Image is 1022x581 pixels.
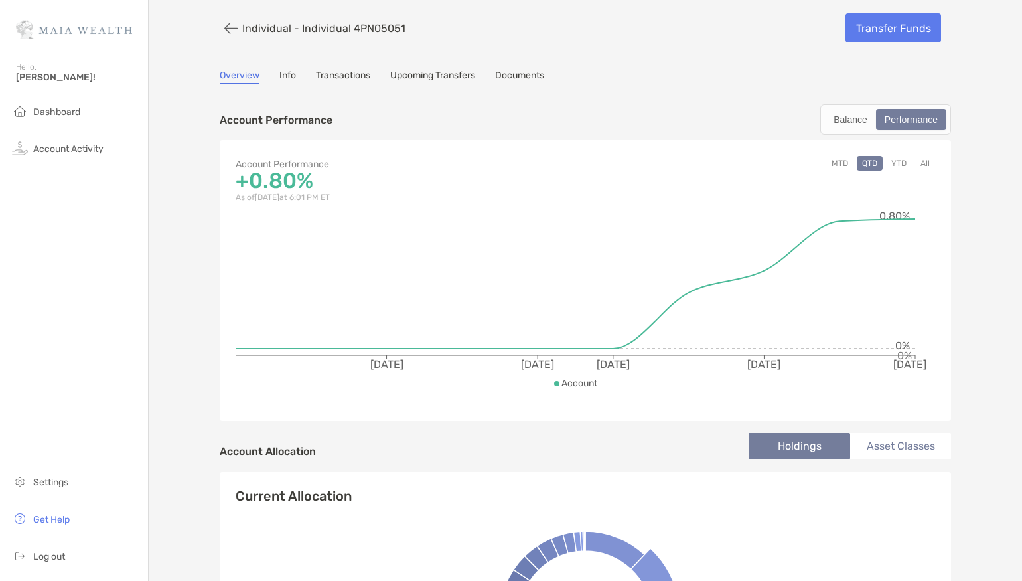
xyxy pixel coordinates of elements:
div: segmented control [820,104,951,135]
div: Performance [877,110,945,129]
span: Get Help [33,514,70,525]
tspan: 0% [895,339,910,352]
span: Dashboard [33,106,80,118]
tspan: [DATE] [370,358,403,371]
img: logout icon [12,548,28,564]
button: MTD [826,156,853,171]
tspan: 0% [897,349,912,362]
img: Zoe Logo [16,5,132,53]
button: QTD [857,156,883,171]
p: +0.80% [236,173,585,189]
img: get-help icon [12,511,28,527]
img: activity icon [12,140,28,156]
li: Asset Classes [850,433,951,459]
a: Overview [220,70,259,84]
p: Account [561,375,597,392]
a: Upcoming Transfers [390,70,475,84]
tspan: [DATE] [893,358,926,371]
tspan: [DATE] [597,358,630,371]
a: Info [279,70,296,84]
div: Balance [826,110,875,129]
p: Individual - Individual 4PN05051 [242,22,405,35]
span: [PERSON_NAME]! [16,72,140,83]
tspan: 0.80% [879,210,910,222]
p: Account Performance [220,112,332,128]
p: Account Performance [236,156,585,173]
tspan: [DATE] [521,358,554,371]
button: All [915,156,935,171]
a: Transfer Funds [845,13,941,42]
button: YTD [886,156,912,171]
img: settings icon [12,473,28,489]
span: Log out [33,551,65,562]
a: Documents [495,70,544,84]
span: Account Activity [33,143,104,155]
p: As of [DATE] at 6:01 PM ET [236,189,585,206]
a: Transactions [316,70,370,84]
li: Holdings [749,433,850,459]
span: Settings [33,477,68,488]
h4: Current Allocation [236,488,352,504]
img: household icon [12,103,28,119]
h4: Account Allocation [220,445,316,457]
tspan: [DATE] [747,358,780,371]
